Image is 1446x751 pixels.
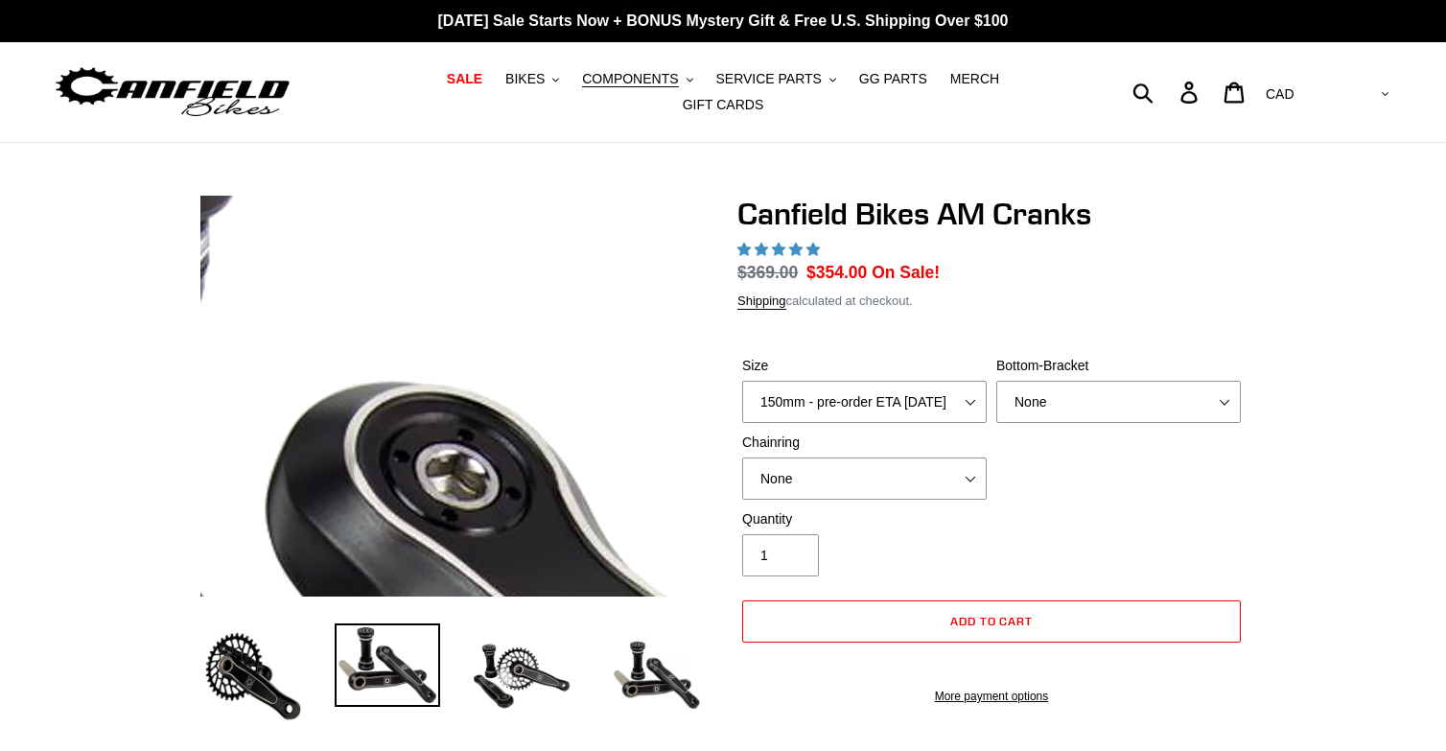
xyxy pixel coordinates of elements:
[200,623,306,729] img: Load image into Gallery viewer, Canfield Bikes AM Cranks
[737,196,1246,232] h1: Canfield Bikes AM Cranks
[335,623,440,708] img: Load image into Gallery viewer, Canfield Cranks
[737,242,824,257] span: 4.97 stars
[742,600,1241,643] button: Add to cart
[872,260,940,285] span: On Sale!
[806,263,867,282] span: $354.00
[737,293,786,310] a: Shipping
[505,71,545,87] span: BIKES
[950,71,999,87] span: MERCH
[742,356,987,376] label: Size
[437,66,492,92] a: SALE
[737,263,798,282] s: $369.00
[706,66,845,92] button: SERVICE PARTS
[683,97,764,113] span: GIFT CARDS
[603,623,709,729] img: Load image into Gallery viewer, CANFIELD-AM_DH-CRANKS
[742,509,987,529] label: Quantity
[941,66,1009,92] a: MERCH
[715,71,821,87] span: SERVICE PARTS
[859,71,927,87] span: GG PARTS
[742,433,987,453] label: Chainring
[496,66,569,92] button: BIKES
[582,71,678,87] span: COMPONENTS
[737,292,1246,311] div: calculated at checkout.
[673,92,774,118] a: GIFT CARDS
[950,614,1034,628] span: Add to cart
[1143,71,1192,113] input: Search
[53,62,292,123] img: Canfield Bikes
[447,71,482,87] span: SALE
[850,66,937,92] a: GG PARTS
[469,623,574,729] img: Load image into Gallery viewer, Canfield Bikes AM Cranks
[996,356,1241,376] label: Bottom-Bracket
[572,66,702,92] button: COMPONENTS
[742,688,1241,705] a: More payment options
